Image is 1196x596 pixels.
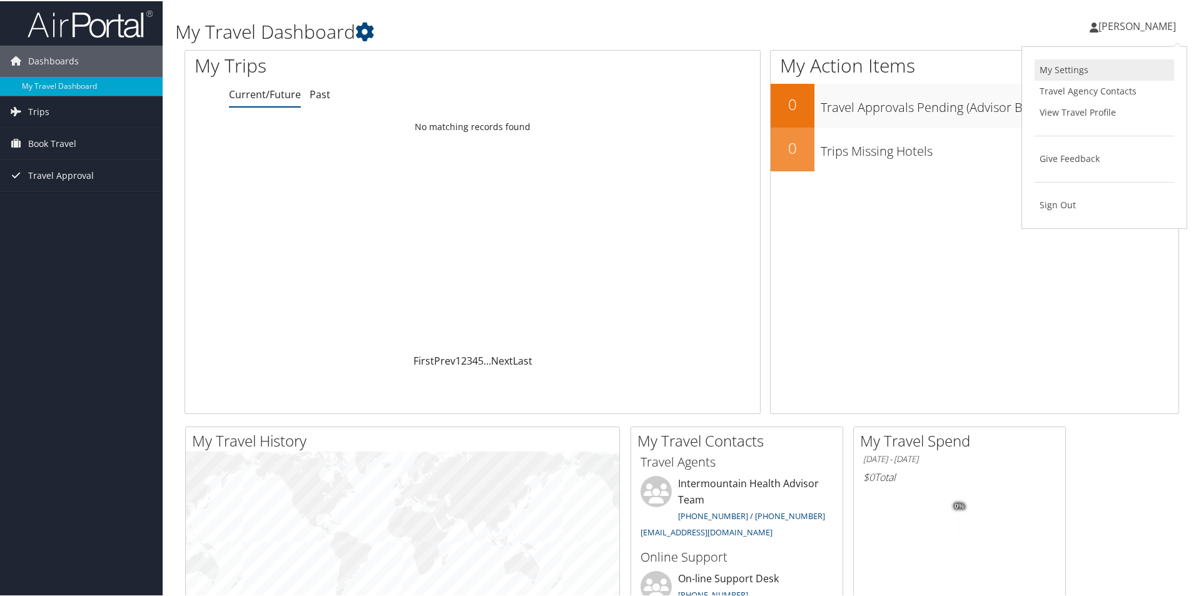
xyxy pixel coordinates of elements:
h2: My Travel Contacts [637,429,843,450]
a: [PERSON_NAME] [1090,6,1188,44]
span: Dashboards [28,44,79,76]
a: 5 [478,353,484,366]
h6: Total [863,469,1056,483]
a: First [413,353,434,366]
h3: Travel Approvals Pending (Advisor Booked) [821,91,1178,115]
h2: 0 [771,93,814,114]
td: No matching records found [185,114,760,137]
span: Book Travel [28,127,76,158]
span: Travel Approval [28,159,94,190]
a: Past [310,86,330,100]
a: My Settings [1035,58,1174,79]
a: View Travel Profile [1035,101,1174,122]
a: 4 [472,353,478,366]
a: [PHONE_NUMBER] / [PHONE_NUMBER] [678,509,825,520]
h2: 0 [771,136,814,158]
h6: [DATE] - [DATE] [863,452,1056,464]
a: Last [513,353,532,366]
h2: My Travel Spend [860,429,1065,450]
h1: My Trips [195,51,511,78]
span: … [484,353,491,366]
a: 0Travel Approvals Pending (Advisor Booked) [771,83,1178,126]
a: Prev [434,353,455,366]
h3: Travel Agents [641,452,833,470]
h1: My Action Items [771,51,1178,78]
a: Travel Agency Contacts [1035,79,1174,101]
span: [PERSON_NAME] [1098,18,1176,32]
h2: My Travel History [192,429,619,450]
span: $0 [863,469,874,483]
a: Give Feedback [1035,147,1174,168]
a: 3 [467,353,472,366]
a: 2 [461,353,467,366]
li: Intermountain Health Advisor Team [634,475,839,542]
h1: My Travel Dashboard [175,18,851,44]
a: Sign Out [1035,193,1174,215]
a: [EMAIL_ADDRESS][DOMAIN_NAME] [641,525,773,537]
img: airportal-logo.png [28,8,153,38]
tspan: 0% [955,502,965,509]
span: Trips [28,95,49,126]
h3: Online Support [641,547,833,565]
a: Next [491,353,513,366]
a: Current/Future [229,86,301,100]
h3: Trips Missing Hotels [821,135,1178,159]
a: 0Trips Missing Hotels [771,126,1178,170]
a: 1 [455,353,461,366]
